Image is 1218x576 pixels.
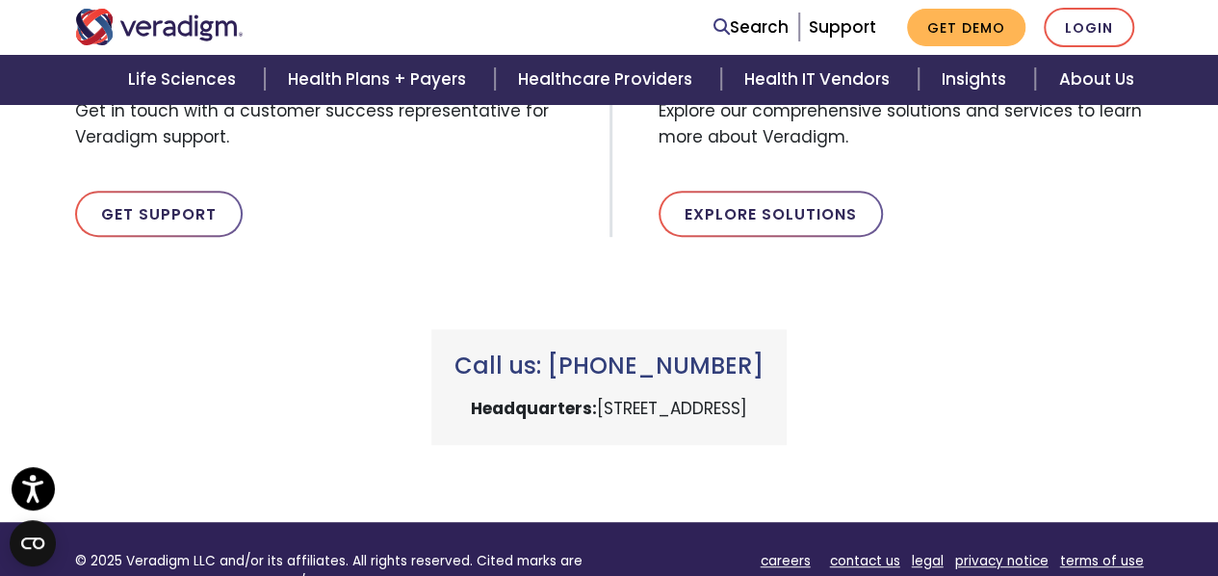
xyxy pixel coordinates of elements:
a: careers [761,552,811,570]
a: terms of use [1060,552,1144,570]
a: Get Demo [907,9,1025,46]
a: Support [809,15,876,39]
a: Life Sciences [105,55,265,104]
a: contact us [830,552,900,570]
strong: Headquarters: [471,397,597,420]
a: Health Plans + Payers [265,55,495,104]
a: Insights [919,55,1035,104]
a: Get Support [75,191,243,237]
a: legal [912,552,944,570]
span: Get in touch with a customer success representative for Veradigm support. [75,91,595,160]
a: About Us [1035,55,1156,104]
button: Open CMP widget [10,520,56,566]
p: [STREET_ADDRESS] [454,396,764,422]
img: Veradigm logo [75,9,244,45]
span: Explore our comprehensive solutions and services to learn more about Veradigm. [659,91,1144,160]
a: privacy notice [955,552,1049,570]
a: Search [713,14,789,40]
a: Explore Solutions [659,191,883,237]
h3: Call us: [PHONE_NUMBER] [454,353,764,380]
a: Health IT Vendors [721,55,919,104]
a: Login [1044,8,1134,47]
a: Healthcare Providers [495,55,720,104]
